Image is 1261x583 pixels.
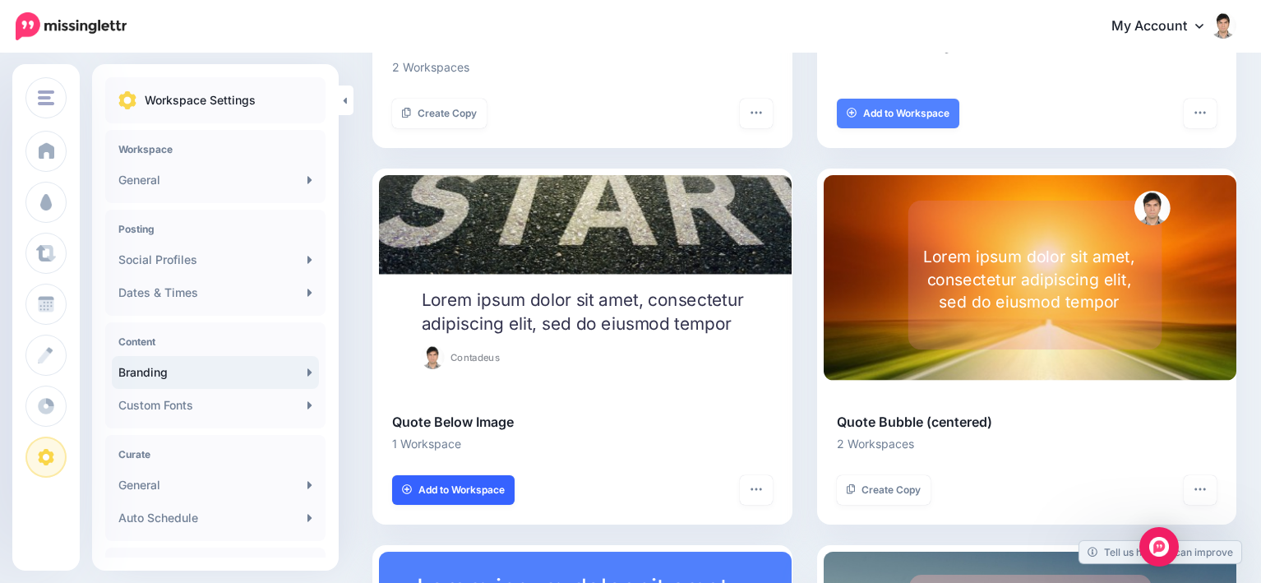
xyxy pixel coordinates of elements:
a: General [112,164,319,197]
h4: Workspace [118,143,312,155]
span: Add to Workspace [418,485,505,495]
li: 1 Workspace [392,434,773,453]
b: Quote Below Image [392,414,514,430]
a: Add to Workspace [392,475,515,505]
h4: Content [118,335,312,348]
h4: Posting [118,223,312,235]
a: Tell us how we can improve [1079,541,1241,563]
div: Lorem ipsum dolor sit amet, consectetur adipiscing elit, sed do eiusmod tempor [422,289,751,336]
a: Auto Schedule [112,502,319,534]
a: Dates & Times [112,276,319,309]
span: Contadeus [450,350,500,366]
a: Custom Fonts [112,389,319,422]
div: Open Intercom Messenger [1139,527,1179,567]
li: 2 Workspaces [392,58,773,76]
a: Add to Workspace [837,99,959,128]
a: Social Profiles [112,243,319,276]
li: 2 Workspaces [837,434,1217,453]
img: Missinglettr [16,12,127,40]
img: settings.png [118,91,136,109]
span: Create Copy [418,109,477,118]
span: Add to Workspace [863,109,949,118]
a: Create Copy [837,475,931,505]
img: menu.png [38,90,54,105]
a: Create Copy [392,99,487,128]
a: Branding [112,356,319,389]
b: Quote Bubble (centered) [837,414,992,430]
div: Lorem ipsum dolor sit amet, consectetur adipiscing elit, sed do eiusmod tempor [923,246,1134,312]
span: Create Copy [861,485,921,495]
a: My Account [1095,7,1236,47]
a: General [112,469,319,502]
h4: Curate [118,448,312,460]
p: Workspace Settings [145,90,256,110]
